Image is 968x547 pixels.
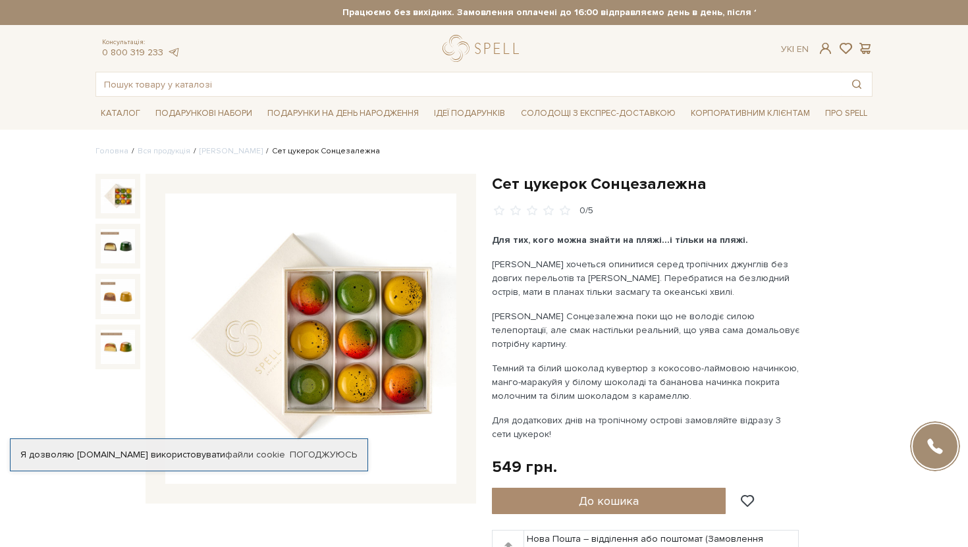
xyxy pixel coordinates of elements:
[263,145,380,157] li: Сет цукерок Сонцезалежна
[262,103,424,124] span: Подарунки на День народження
[492,488,726,514] button: До кошика
[797,43,809,55] a: En
[200,146,263,156] a: [PERSON_NAME]
[516,102,681,124] a: Солодощі з експрес-доставкою
[96,72,842,96] input: Пошук товару у каталозі
[842,72,872,96] button: Пошук товару у каталозі
[492,234,748,246] b: Для тих, кого можна знайти на пляжі...і тільки на пляжі.
[492,413,801,441] p: Для додаткових днів на тропічному острові замовляйте відразу 3 сети цукерок!
[101,229,135,263] img: Сет цукерок Сонцезалежна
[102,38,180,47] span: Консультація:
[95,103,146,124] span: Каталог
[150,103,257,124] span: Подарункові набори
[290,449,357,461] a: Погоджуюсь
[167,47,180,58] a: telegram
[102,47,163,58] a: 0 800 319 233
[492,457,557,477] div: 549 грн.
[792,43,794,55] span: |
[492,309,801,351] p: [PERSON_NAME] Сонцезалежна поки що не володіє силою телепортації, але смак настільки реальний, що...
[820,103,873,124] span: Про Spell
[579,494,639,508] span: До кошика
[101,179,135,213] img: Сет цукерок Сонцезалежна
[781,43,809,55] div: Ук
[95,146,128,156] a: Головна
[101,279,135,313] img: Сет цукерок Сонцезалежна
[101,330,135,364] img: Сет цукерок Сонцезалежна
[492,257,801,299] p: [PERSON_NAME] хочеться опинитися серед тропічних джунглів без довгих перельотів та [PERSON_NAME]....
[429,103,510,124] span: Ідеї подарунків
[225,449,285,460] a: файли cookie
[165,194,456,484] img: Сет цукерок Сонцезалежна
[443,35,525,62] a: logo
[492,361,801,403] p: Темний та білий шоколад кувертюр з кокосово-лаймовою начинкою, манго-маракуйя у білому шоколаді т...
[11,449,367,461] div: Я дозволяю [DOMAIN_NAME] використовувати
[492,174,873,194] h1: Сет цукерок Сонцезалежна
[138,146,190,156] a: Вся продукція
[579,205,593,217] div: 0/5
[686,102,815,124] a: Корпоративним клієнтам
